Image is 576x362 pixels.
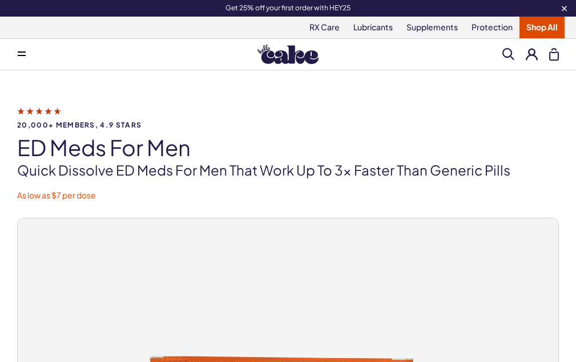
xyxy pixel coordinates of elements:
[17,106,559,129] a: 20,000+ members, 4.9 stars
[257,45,319,64] img: Hello Cake
[303,17,347,38] a: RX Care
[519,17,565,38] a: Shop All
[17,121,559,129] span: 20,000+ members, 4.9 stars
[17,136,559,160] h1: ED Meds for Men
[347,17,400,38] a: Lubricants
[17,161,559,180] p: Quick dissolve ED Meds for men that work up to 3x faster than generic pills
[465,17,519,38] a: Protection
[17,190,559,201] p: As low as $7 per dose
[400,17,465,38] a: Supplements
